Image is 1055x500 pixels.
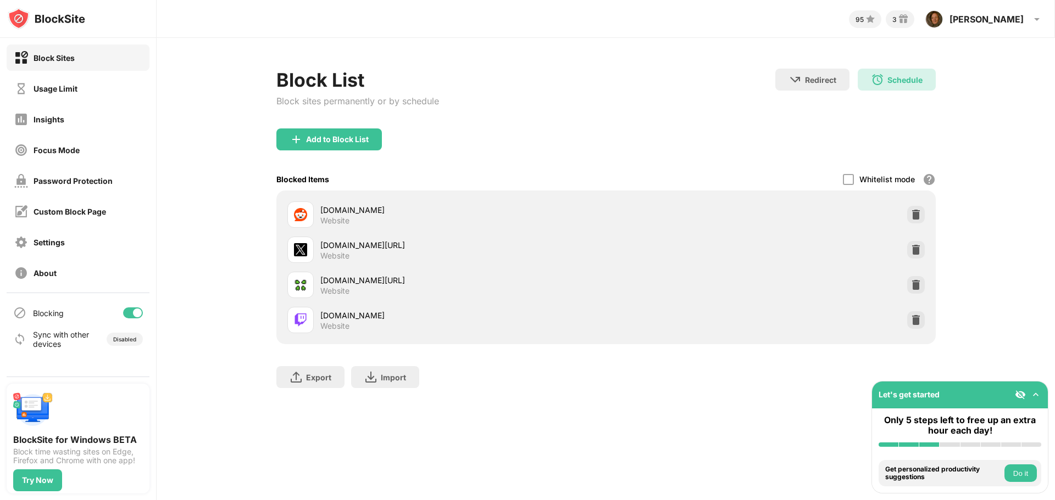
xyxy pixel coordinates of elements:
[925,10,943,28] img: ALm5wu3s77HMW2JD-WoJUpdxVeBZ7KD27B6EV9QG_9SU=s96-c
[1015,389,1026,400] img: eye-not-visible.svg
[887,75,923,85] div: Schedule
[320,310,606,321] div: [DOMAIN_NAME]
[14,266,28,280] img: about-off.svg
[949,14,1024,25] div: [PERSON_NAME]
[34,53,75,63] div: Block Sites
[14,235,28,249] img: settings-off.svg
[294,278,307,291] img: favicons
[1030,389,1041,400] img: omni-setup-toggle.svg
[276,69,439,91] div: Block List
[320,204,606,216] div: [DOMAIN_NAME]
[320,239,606,251] div: [DOMAIN_NAME][URL]
[805,75,836,85] div: Redirect
[294,243,307,256] img: favicons
[14,113,28,126] img: insights-off.svg
[34,84,77,93] div: Usage Limit
[34,176,113,186] div: Password Protection
[13,333,26,346] img: sync-icon.svg
[34,268,57,278] div: About
[320,321,349,331] div: Website
[22,476,53,485] div: Try Now
[294,313,307,327] img: favicons
[276,95,439,106] div: Block sites permanently or by schedule
[306,373,331,382] div: Export
[1004,464,1037,482] button: Do it
[14,143,28,157] img: focus-off.svg
[381,373,406,382] div: Import
[879,415,1041,436] div: Only 5 steps left to free up an extra hour each day!
[14,205,28,218] img: customize-block-page-off.svg
[879,390,940,399] div: Let's get started
[306,135,369,144] div: Add to Block List
[34,115,64,124] div: Insights
[13,390,53,430] img: push-desktop.svg
[320,274,606,286] div: [DOMAIN_NAME][URL]
[14,82,28,95] img: time-usage-off.svg
[320,216,349,226] div: Website
[897,13,910,26] img: reward-small.svg
[864,13,877,26] img: points-small.svg
[34,238,65,247] div: Settings
[276,175,329,184] div: Blocked Items
[34,207,106,216] div: Custom Block Page
[320,251,349,261] div: Website
[14,174,28,188] img: password-protection-off.svg
[33,308,64,318] div: Blocking
[13,447,143,465] div: Block time wasting sites on Edge, Firefox and Chrome with one app!
[34,145,80,155] div: Focus Mode
[13,434,143,445] div: BlockSite for Windows BETA
[113,336,136,342] div: Disabled
[33,330,90,349] div: Sync with other devices
[294,208,307,221] img: favicons
[892,15,897,24] div: 3
[14,51,28,65] img: block-on.svg
[856,15,864,24] div: 95
[13,306,26,319] img: blocking-icon.svg
[320,286,349,296] div: Website
[8,8,85,30] img: logo-blocksite.svg
[859,175,915,184] div: Whitelist mode
[885,465,1002,481] div: Get personalized productivity suggestions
